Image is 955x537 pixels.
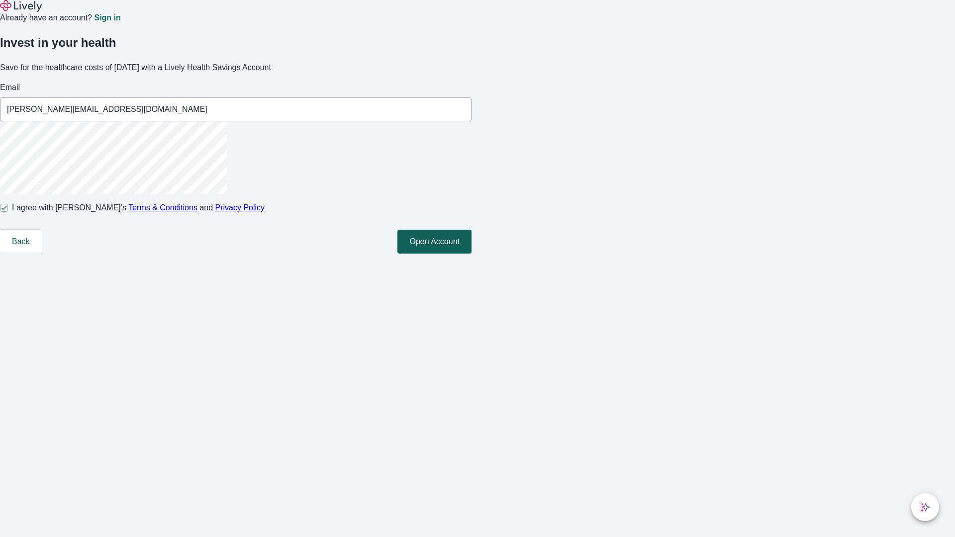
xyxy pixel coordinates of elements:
[12,202,265,214] span: I agree with [PERSON_NAME]’s and
[128,203,197,212] a: Terms & Conditions
[397,230,472,254] button: Open Account
[215,203,265,212] a: Privacy Policy
[94,14,120,22] a: Sign in
[920,502,930,512] svg: Lively AI Assistant
[911,493,939,521] button: chat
